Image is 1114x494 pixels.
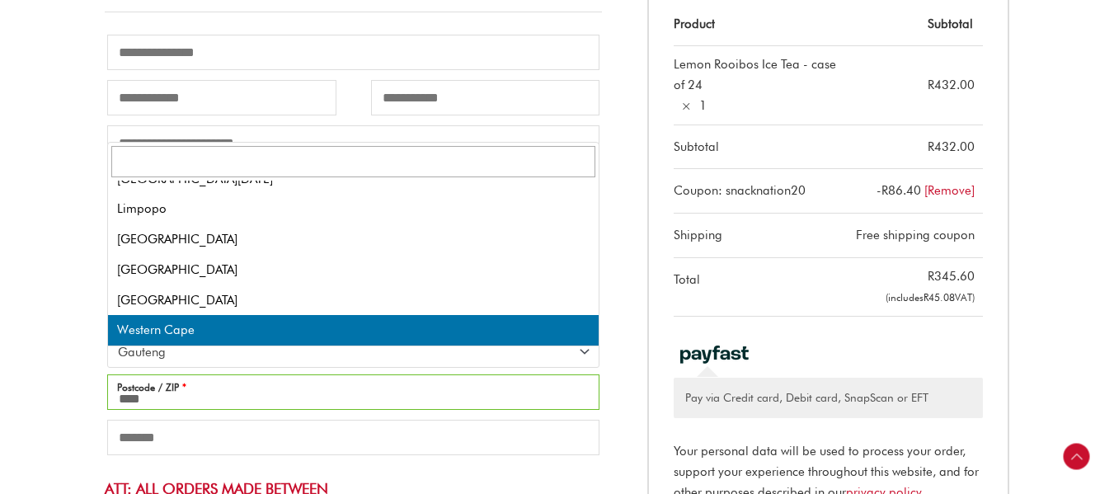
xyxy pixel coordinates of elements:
[108,315,599,346] li: Western Cape
[108,285,599,316] li: [GEOGRAPHIC_DATA]
[674,2,854,47] th: Product
[881,183,921,198] span: 86.40
[108,255,599,285] li: [GEOGRAPHIC_DATA]
[854,169,983,214] td: -
[681,96,707,116] strong: × 1
[928,139,934,154] span: R
[118,344,574,360] span: Gauteng
[928,269,975,284] bdi: 345.60
[674,258,854,318] th: Total
[928,78,934,92] span: R
[108,224,599,255] li: [GEOGRAPHIC_DATA]
[924,183,975,198] a: Remove snacknation20 coupon
[886,291,975,303] small: (includes VAT)
[924,291,955,303] span: 45.08
[928,78,975,92] bdi: 432.00
[674,214,854,258] th: Shipping
[924,291,928,303] span: R
[856,228,975,242] label: Free shipping coupon
[674,54,846,96] div: Lemon Rooibos Ice Tea - case of 24
[854,2,983,47] th: Subtotal
[685,389,971,407] p: Pay via Credit card, Debit card, SnapScan or EFT
[881,183,888,198] span: R
[108,194,599,224] li: Limpopo
[674,169,854,214] th: Coupon: snacknation20
[928,269,934,284] span: R
[928,139,975,154] bdi: 432.00
[674,125,854,170] th: Subtotal
[107,336,599,367] span: Province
